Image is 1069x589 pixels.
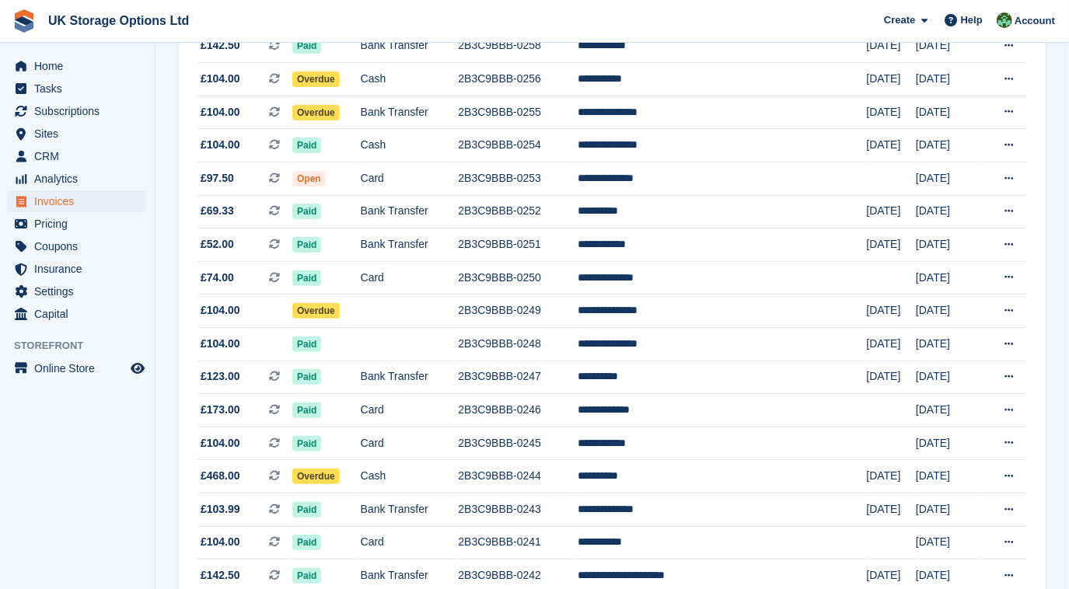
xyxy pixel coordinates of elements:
[916,394,980,427] td: [DATE]
[361,63,459,96] td: Cash
[292,436,321,451] span: Paid
[34,145,128,167] span: CRM
[458,361,578,394] td: 2B3C9BBB-0247
[866,361,916,394] td: [DATE]
[916,228,980,262] td: [DATE]
[866,228,916,262] td: [DATE]
[42,8,195,33] a: UK Storage Options Ltd
[34,235,128,257] span: Coupons
[201,170,234,186] span: £97.50
[916,427,980,460] td: [DATE]
[292,237,321,253] span: Paid
[361,195,459,228] td: Bank Transfer
[8,190,147,212] a: menu
[916,460,980,493] td: [DATE]
[458,394,578,427] td: 2B3C9BBB-0246
[458,96,578,129] td: 2B3C9BBB-0255
[458,63,578,96] td: 2B3C9BBB-0256
[916,96,980,129] td: [DATE]
[8,303,147,325] a: menu
[458,493,578,527] td: 2B3C9BBB-0243
[361,228,459,262] td: Bank Transfer
[8,78,147,99] a: menu
[916,30,980,63] td: [DATE]
[34,281,128,302] span: Settings
[458,195,578,228] td: 2B3C9BBB-0252
[361,493,459,527] td: Bank Transfer
[916,129,980,162] td: [DATE]
[292,403,321,418] span: Paid
[997,12,1012,28] img: Andrew Smith
[916,526,980,559] td: [DATE]
[292,71,340,87] span: Overdue
[458,427,578,460] td: 2B3C9BBB-0245
[292,303,340,319] span: Overdue
[34,100,128,122] span: Subscriptions
[884,12,915,28] span: Create
[458,294,578,328] td: 2B3C9BBB-0249
[201,71,240,87] span: £104.00
[34,123,128,145] span: Sites
[458,261,578,294] td: 2B3C9BBB-0250
[8,145,147,167] a: menu
[292,38,321,54] span: Paid
[292,369,321,385] span: Paid
[916,63,980,96] td: [DATE]
[201,468,240,484] span: £468.00
[292,171,326,186] span: Open
[8,235,147,257] a: menu
[866,63,916,96] td: [DATE]
[8,281,147,302] a: menu
[201,336,240,352] span: £104.00
[292,105,340,120] span: Overdue
[866,129,916,162] td: [DATE]
[361,394,459,427] td: Card
[916,294,980,328] td: [DATE]
[34,258,128,280] span: Insurance
[8,100,147,122] a: menu
[458,162,578,196] td: 2B3C9BBB-0253
[361,427,459,460] td: Card
[1015,13,1055,29] span: Account
[361,361,459,394] td: Bank Transfer
[458,328,578,361] td: 2B3C9BBB-0248
[458,460,578,493] td: 2B3C9BBB-0244
[292,270,321,286] span: Paid
[361,129,459,162] td: Cash
[8,258,147,280] a: menu
[916,195,980,228] td: [DATE]
[201,270,234,286] span: £74.00
[361,460,459,493] td: Cash
[961,12,983,28] span: Help
[8,357,147,379] a: menu
[201,402,240,418] span: £173.00
[292,502,321,518] span: Paid
[916,361,980,394] td: [DATE]
[866,328,916,361] td: [DATE]
[292,535,321,550] span: Paid
[458,228,578,262] td: 2B3C9BBB-0251
[34,357,128,379] span: Online Store
[34,78,128,99] span: Tasks
[201,534,240,550] span: £104.00
[292,469,340,484] span: Overdue
[916,493,980,527] td: [DATE]
[866,493,916,527] td: [DATE]
[201,137,240,153] span: £104.00
[8,55,147,77] a: menu
[201,302,240,319] span: £104.00
[201,236,234,253] span: £52.00
[201,37,240,54] span: £142.50
[8,123,147,145] a: menu
[916,261,980,294] td: [DATE]
[361,96,459,129] td: Bank Transfer
[916,162,980,196] td: [DATE]
[292,138,321,153] span: Paid
[34,303,128,325] span: Capital
[14,338,155,354] span: Storefront
[361,162,459,196] td: Card
[866,30,916,63] td: [DATE]
[201,203,234,219] span: £69.33
[916,328,980,361] td: [DATE]
[866,460,916,493] td: [DATE]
